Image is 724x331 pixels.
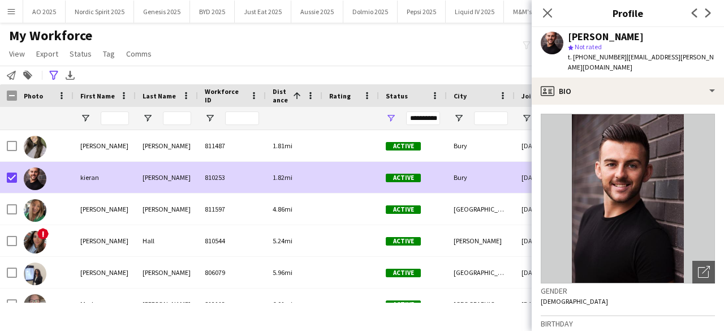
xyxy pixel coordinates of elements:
button: Pepsi 2025 [398,1,446,23]
div: [PERSON_NAME] [74,130,136,161]
button: Liquid IV 2025 [446,1,504,23]
span: Joined [522,92,544,100]
div: 810253 [198,162,266,193]
div: 811597 [198,194,266,225]
button: Nordic Spirit 2025 [66,1,134,23]
span: Active [386,269,421,277]
span: Tag [103,49,115,59]
input: First Name Filter Input [101,111,129,125]
div: [PERSON_NAME] [74,194,136,225]
span: 5.96mi [273,268,292,277]
button: Just Eat 2025 [235,1,291,23]
span: 1.82mi [273,173,292,182]
button: Open Filter Menu [454,113,464,123]
span: 4.86mi [273,205,292,213]
button: M&M's 2025 [504,1,556,23]
a: Export [32,46,63,61]
span: Last Name [143,92,176,100]
a: View [5,46,29,61]
img: kieran Dean Hillam [24,167,46,190]
div: [DATE] [515,194,583,225]
span: View [9,49,25,59]
div: 811487 [198,130,266,161]
div: [DATE] [515,162,583,193]
div: [GEOGRAPHIC_DATA] [447,257,515,288]
span: 6.01mi [273,300,292,308]
div: Bury [447,130,515,161]
img: Crew avatar or photo [541,114,715,283]
input: Workforce ID Filter Input [225,111,259,125]
span: [DEMOGRAPHIC_DATA] [541,297,608,306]
span: Distance [273,87,288,104]
button: Dolmio 2025 [343,1,398,23]
div: kieran [74,162,136,193]
img: Marsha Hall [24,231,46,253]
div: [DATE] [515,257,583,288]
button: BYD 2025 [190,1,235,23]
app-action-btn: Advanced filters [47,68,61,82]
div: [PERSON_NAME] [136,289,198,320]
div: [PERSON_NAME] [136,162,198,193]
img: Mark Foster [24,294,46,317]
span: My Workforce [9,27,92,44]
span: | [EMAIL_ADDRESS][PERSON_NAME][DOMAIN_NAME] [568,53,714,71]
div: 812113 [198,289,266,320]
div: Bury [447,162,515,193]
div: [GEOGRAPHIC_DATA] [447,194,515,225]
div: [PERSON_NAME] [136,194,198,225]
button: Open Filter Menu [205,113,215,123]
span: Active [386,300,421,309]
div: [PERSON_NAME] [136,257,198,288]
div: Mark [74,289,136,320]
input: Last Name Filter Input [163,111,191,125]
img: Sara Cowan [24,199,46,222]
span: Status [386,92,408,100]
button: Open Filter Menu [522,113,532,123]
div: Open photos pop-in [692,261,715,283]
span: First Name [80,92,115,100]
a: Status [65,46,96,61]
h3: Gender [541,286,715,296]
button: AO 2025 [23,1,66,23]
div: [PERSON_NAME] [74,225,136,256]
span: 1.81mi [273,141,292,150]
span: 5.24mi [273,237,292,245]
span: Not rated [575,42,602,51]
span: Rating [329,92,351,100]
span: Status [70,49,92,59]
span: Comms [126,49,152,59]
span: City [454,92,467,100]
button: Genesis 2025 [134,1,190,23]
span: t. [PHONE_NUMBER] [568,53,627,61]
img: Megan Holt [24,136,46,158]
app-action-btn: Notify workforce [5,68,18,82]
app-action-btn: Export XLSX [63,68,77,82]
app-action-btn: Add to tag [21,68,35,82]
img: Jessica Robinson [24,263,46,285]
a: Comms [122,46,156,61]
span: Workforce ID [205,87,245,104]
button: Open Filter Menu [143,113,153,123]
button: Open Filter Menu [80,113,90,123]
input: City Filter Input [474,111,508,125]
div: 810544 [198,225,266,256]
div: [DATE] [515,225,583,256]
h3: Profile [532,6,724,20]
button: Open Filter Menu [386,113,396,123]
span: Active [386,237,421,246]
span: Active [386,174,421,182]
div: Bio [532,78,724,105]
span: Active [386,142,421,151]
div: [PERSON_NAME] [136,130,198,161]
div: 806079 [198,257,266,288]
span: Active [386,205,421,214]
span: Photo [24,92,43,100]
div: [PERSON_NAME] [568,32,644,42]
div: [DATE] [515,289,583,320]
h3: Birthday [541,319,715,329]
button: Aussie 2025 [291,1,343,23]
div: [GEOGRAPHIC_DATA] [447,289,515,320]
div: Hall [136,225,198,256]
div: [PERSON_NAME] [74,257,136,288]
div: [PERSON_NAME] [447,225,515,256]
